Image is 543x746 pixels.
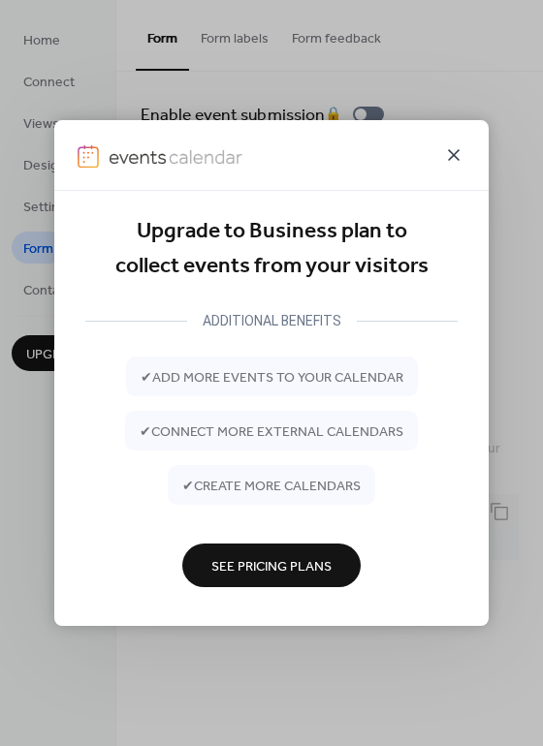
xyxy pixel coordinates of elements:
img: logo-type [109,145,242,169]
div: Upgrade to Business plan to collect events from your visitors [85,214,458,285]
button: See Pricing Plans [182,544,361,587]
span: ✔ create more calendars [182,476,361,496]
span: ✔ connect more external calendars [140,421,403,442]
span: See Pricing Plans [211,556,332,576]
div: ADDITIONAL BENEFITS [187,309,357,332]
img: logo-icon [78,145,99,169]
span: ✔ add more events to your calendar [141,367,403,388]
